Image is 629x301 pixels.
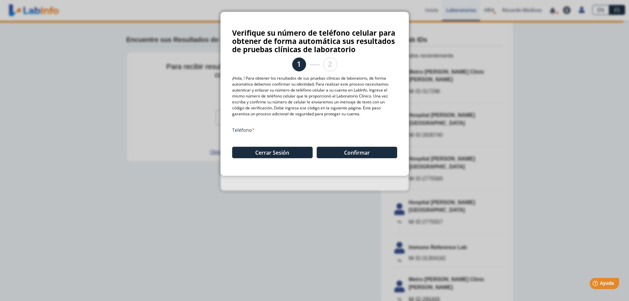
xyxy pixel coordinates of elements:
[232,127,397,133] label: Teléfono
[232,147,313,158] button: Cerrar Sesión
[232,29,397,54] h3: Verifique su número de teléfono celular para obtener de forma automática sus resultados de prueba...
[292,57,306,71] li: 1
[570,275,622,294] iframe: Help widget launcher
[323,57,337,71] li: 2
[232,75,397,117] p: ¡Hola, ! Para obtener los resultados de sus pruebas clínicas de laboratorio, de forma automática ...
[317,147,397,158] button: Confirmar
